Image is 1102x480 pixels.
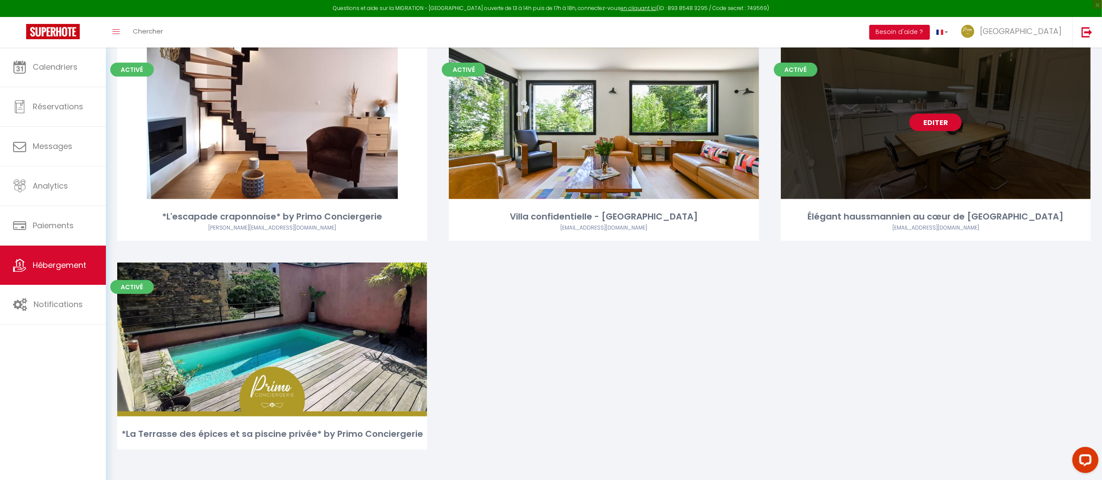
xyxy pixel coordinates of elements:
span: Notifications [34,299,83,310]
span: Activé [774,63,817,77]
div: Airbnb [117,224,427,232]
div: *La Terrasse des épices et sa piscine privée* by Primo Conciergerie [117,427,427,441]
span: Activé [110,63,154,77]
a: Chercher [126,17,170,47]
a: Editer [246,114,298,131]
span: Activé [442,63,485,77]
div: *L'escapade craponnoise* by Primo Conciergerie [117,210,427,223]
div: Airbnb [781,224,1091,232]
span: Chercher [133,27,163,36]
a: en cliquant ici [621,4,657,12]
span: Calendriers [33,61,78,72]
a: Editer [246,331,298,348]
img: Super Booking [26,24,80,39]
a: Editer [578,114,630,131]
span: Activé [110,280,154,294]
a: ... [GEOGRAPHIC_DATA] [955,17,1072,47]
span: [GEOGRAPHIC_DATA] [980,26,1061,37]
span: Réservations [33,101,83,112]
span: Analytics [33,180,68,191]
div: Airbnb [449,224,759,232]
img: ... [961,25,974,38]
img: logout [1082,27,1092,37]
span: Paiements [33,220,74,231]
span: Messages [33,141,72,152]
div: Villa confidentielle - [GEOGRAPHIC_DATA] [449,210,759,223]
a: Editer [909,114,962,131]
button: Besoin d'aide ? [869,25,930,40]
div: Élégant haussmannien au cœur de [GEOGRAPHIC_DATA] [781,210,1091,223]
span: Hébergement [33,260,86,270]
iframe: LiveChat chat widget [1065,443,1102,480]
